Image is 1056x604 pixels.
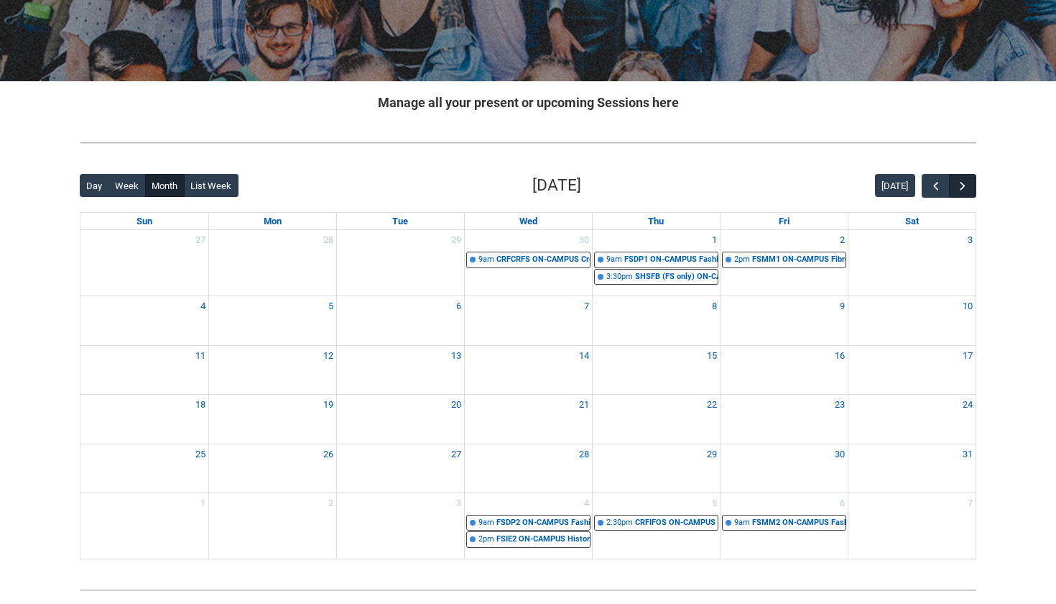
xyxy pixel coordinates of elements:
[134,213,155,230] a: Sunday
[704,346,720,366] a: Go to May 15, 2025
[464,345,592,395] td: Go to May 14, 2025
[645,213,667,230] a: Thursday
[576,444,592,465] a: Go to May 28, 2025
[478,534,494,546] div: 2pm
[261,213,284,230] a: Monday
[80,493,208,559] td: Go to June 1, 2025
[960,296,976,316] a: Go to May 10, 2025
[448,346,464,366] a: Go to May 13, 2025
[606,254,622,266] div: 9am
[720,493,848,559] td: Go to June 6, 2025
[720,296,848,346] td: Go to May 9, 2025
[464,493,592,559] td: Go to June 4, 2025
[80,582,976,598] img: REDU_GREY_LINE
[80,230,208,296] td: Go to April 27, 2025
[592,493,720,559] td: Go to June 5, 2025
[606,271,633,283] div: 3:30pm
[198,296,208,316] a: Go to May 4, 2025
[709,230,720,250] a: Go to May 1, 2025
[734,517,750,529] div: 9am
[208,230,336,296] td: Go to April 28, 2025
[320,444,336,465] a: Go to May 26, 2025
[464,296,592,346] td: Go to May 7, 2025
[464,395,592,444] td: Go to May 21, 2025
[902,213,922,230] a: Saturday
[848,395,976,444] td: Go to May 24, 2025
[949,174,976,198] button: Next Month
[336,296,464,346] td: Go to May 6, 2025
[592,395,720,444] td: Go to May 22, 2025
[576,346,592,366] a: Go to May 14, 2025
[320,395,336,415] a: Go to May 19, 2025
[80,444,208,493] td: Go to May 25, 2025
[478,254,494,266] div: 9am
[448,444,464,465] a: Go to May 27, 2025
[464,444,592,493] td: Go to May 28, 2025
[193,444,208,465] a: Go to May 25, 2025
[336,395,464,444] td: Go to May 20, 2025
[576,230,592,250] a: Go to April 30, 2025
[336,493,464,559] td: Go to June 3, 2025
[496,534,590,546] div: FSIE2 ON-CAMPUS History of Fashion Systems STAGE 2 | [PERSON_NAME]
[389,213,411,230] a: Tuesday
[720,395,848,444] td: Go to May 23, 2025
[336,444,464,493] td: Go to May 27, 2025
[320,230,336,250] a: Go to April 28, 2025
[922,174,949,198] button: Previous Month
[453,296,464,316] a: Go to May 6, 2025
[80,395,208,444] td: Go to May 18, 2025
[848,345,976,395] td: Go to May 17, 2025
[325,493,336,513] a: Go to June 2, 2025
[965,230,976,250] a: Go to May 3, 2025
[320,346,336,366] a: Go to May 12, 2025
[848,296,976,346] td: Go to May 10, 2025
[517,213,540,230] a: Wednesday
[635,517,718,529] div: CRFIFOS ON-CAMPUS Industry Foundations (Tutorial 10) | [GEOGRAPHIC_DATA].) (capacity x32ppl) | [P...
[208,296,336,346] td: Go to May 5, 2025
[581,493,592,513] a: Go to June 4, 2025
[832,346,848,366] a: Go to May 16, 2025
[960,346,976,366] a: Go to May 17, 2025
[581,296,592,316] a: Go to May 7, 2025
[592,296,720,346] td: Go to May 8, 2025
[592,444,720,493] td: Go to May 29, 2025
[80,296,208,346] td: Go to May 4, 2025
[832,395,848,415] a: Go to May 23, 2025
[464,230,592,296] td: Go to April 30, 2025
[720,444,848,493] td: Go to May 30, 2025
[145,174,185,197] button: Month
[720,345,848,395] td: Go to May 16, 2025
[325,296,336,316] a: Go to May 5, 2025
[80,93,976,112] h2: Manage all your present or upcoming Sessions here
[709,296,720,316] a: Go to May 8, 2025
[635,271,718,283] div: SHSFB (FS only) ON-CAMPUS Sustainable Fashion Business Group 4 | Studio 10 ([PERSON_NAME]. L1) (c...
[80,135,976,150] img: REDU_GREY_LINE
[837,296,848,316] a: Go to May 9, 2025
[848,230,976,296] td: Go to May 3, 2025
[453,493,464,513] a: Go to June 3, 2025
[448,230,464,250] a: Go to April 29, 2025
[532,173,581,198] h2: [DATE]
[184,174,238,197] button: List Week
[709,493,720,513] a: Go to June 5, 2025
[875,174,915,197] button: [DATE]
[848,493,976,559] td: Go to June 7, 2025
[108,174,146,197] button: Week
[208,395,336,444] td: Go to May 19, 2025
[448,395,464,415] a: Go to May 20, 2025
[704,395,720,415] a: Go to May 22, 2025
[336,230,464,296] td: Go to April 29, 2025
[965,493,976,513] a: Go to June 7, 2025
[496,517,590,529] div: FSDP2 ON-CAMPUS Fashion Design: Reinvention STAGE 2 GROUP 1 | Studio 2 ([PERSON_NAME].) (capacity...
[960,444,976,465] a: Go to May 31, 2025
[960,395,976,415] a: Go to May 24, 2025
[624,254,718,266] div: FSDP1 ON-CAMPUS Fashion Design: Function STAGE 1 Group 1 | Studio 2 ([PERSON_NAME].) (capacity x3...
[592,230,720,296] td: Go to May 1, 2025
[576,395,592,415] a: Go to May 21, 2025
[752,517,846,529] div: FSMM2 ON-CAMPUS Fashion Resourcing and Remaking STAGE 2 GROUP 2 | Studio 6 ([PERSON_NAME].) (capa...
[193,395,208,415] a: Go to May 18, 2025
[336,345,464,395] td: Go to May 13, 2025
[734,254,750,266] div: 2pm
[837,230,848,250] a: Go to May 2, 2025
[193,346,208,366] a: Go to May 11, 2025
